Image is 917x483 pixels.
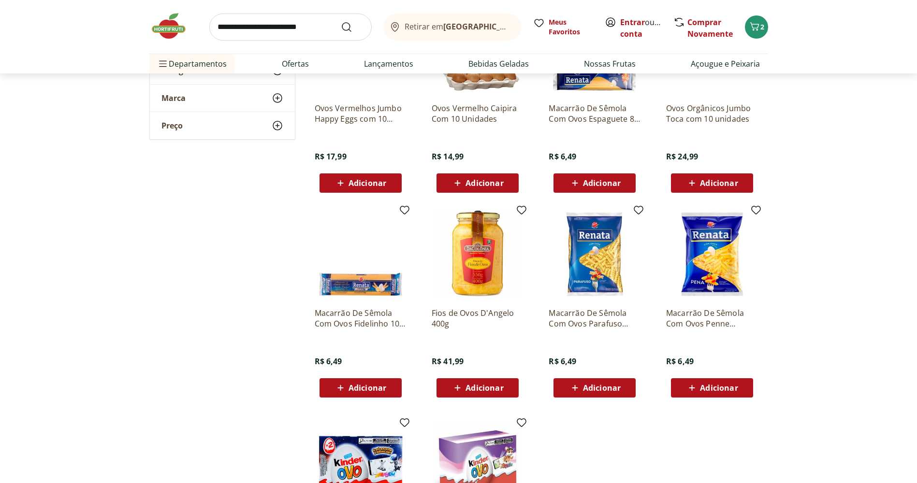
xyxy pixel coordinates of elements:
[315,308,407,329] a: Macarrão De Sêmola Com Ovos Fidelinho 10 [PERSON_NAME] 500G
[666,151,698,162] span: R$ 24,99
[437,173,519,193] button: Adicionar
[549,103,640,124] a: Macarrão De Sêmola Com Ovos Espaguete 8 [PERSON_NAME] 500G
[533,17,593,37] a: Meus Favoritos
[760,22,764,31] span: 2
[161,121,183,130] span: Preço
[553,378,636,398] button: Adicionar
[315,208,407,300] img: Macarrão De Sêmola Com Ovos Fidelinho 10 Renata Pacote 500G
[157,52,169,75] button: Menu
[320,378,402,398] button: Adicionar
[437,378,519,398] button: Adicionar
[583,179,621,187] span: Adicionar
[687,17,733,39] a: Comprar Novamente
[620,17,673,39] a: Criar conta
[549,208,640,300] img: Macarrão De Sêmola Com Ovos Parafuso Renata Pacote 500G
[620,16,663,40] span: ou
[432,308,524,329] a: Fios de Ovos D'Angelo 400g
[349,179,386,187] span: Adicionar
[315,103,407,124] a: Ovos Vermelhos Jumbo Happy Eggs com 10 Unidades
[320,173,402,193] button: Adicionar
[553,173,636,193] button: Adicionar
[315,151,347,162] span: R$ 17,99
[315,356,342,367] span: R$ 6,49
[666,308,758,329] a: Macarrão De Sêmola Com Ovos Penne [PERSON_NAME] 500G
[584,58,636,70] a: Nossas Frutas
[432,103,524,124] a: Ovos Vermelho Caipira Com 10 Unidades
[341,21,364,33] button: Submit Search
[620,17,645,28] a: Entrar
[209,14,372,41] input: search
[549,151,576,162] span: R$ 6,49
[349,384,386,392] span: Adicionar
[549,308,640,329] a: Macarrão De Sêmola Com Ovos Parafuso [PERSON_NAME] 500G
[432,208,524,300] img: Fios de Ovos D'Angelo 400g
[157,52,227,75] span: Departamentos
[466,384,503,392] span: Adicionar
[666,103,758,124] a: Ovos Orgânicos Jumbo Toca com 10 unidades
[549,17,593,37] span: Meus Favoritos
[691,58,760,70] a: Açougue e Peixaria
[745,15,768,39] button: Carrinho
[666,208,758,300] img: Macarrão De Sêmola Com Ovos Penne Renata Pacote 500G
[583,384,621,392] span: Adicionar
[671,378,753,398] button: Adicionar
[666,356,694,367] span: R$ 6,49
[150,85,295,112] button: Marca
[149,12,198,41] img: Hortifruti
[432,151,464,162] span: R$ 14,99
[468,58,529,70] a: Bebidas Geladas
[161,93,186,103] span: Marca
[150,112,295,139] button: Preço
[405,22,511,31] span: Retirar em
[443,21,606,32] b: [GEOGRAPHIC_DATA]/[GEOGRAPHIC_DATA]
[364,58,413,70] a: Lançamentos
[700,179,738,187] span: Adicionar
[383,14,522,41] button: Retirar em[GEOGRAPHIC_DATA]/[GEOGRAPHIC_DATA]
[549,356,576,367] span: R$ 6,49
[700,384,738,392] span: Adicionar
[671,173,753,193] button: Adicionar
[282,58,309,70] a: Ofertas
[466,179,503,187] span: Adicionar
[432,356,464,367] span: R$ 41,99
